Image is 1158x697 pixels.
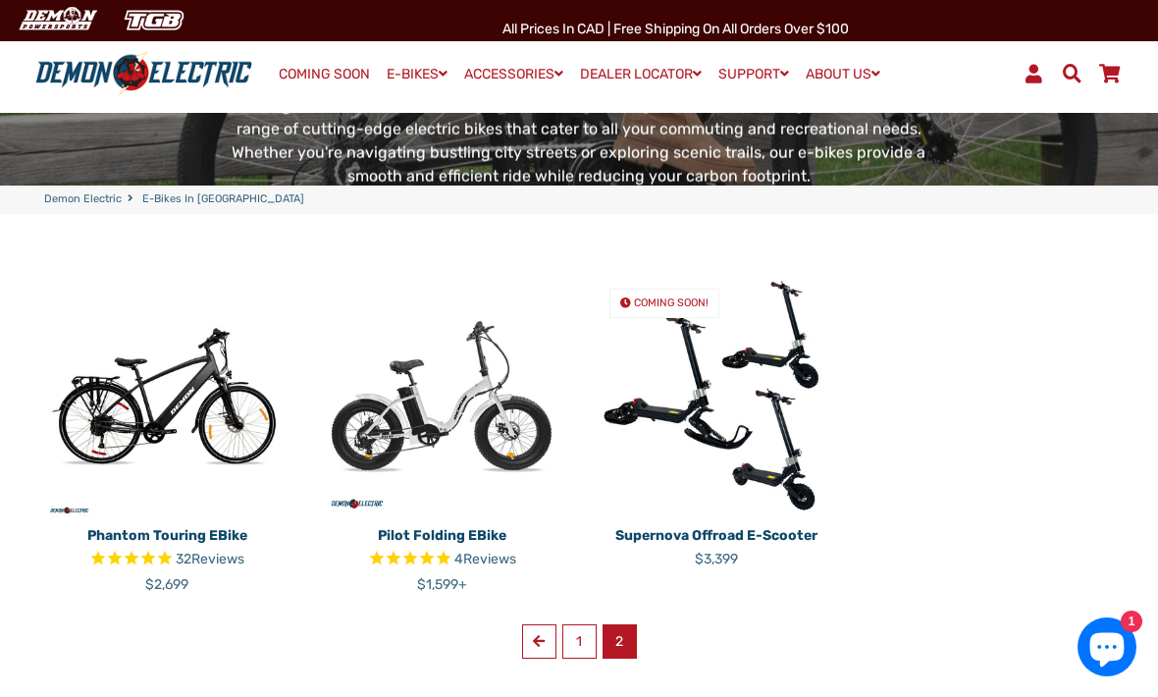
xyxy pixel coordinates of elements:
[695,551,738,567] span: $3,399
[319,273,564,518] img: Pilot Folding eBike - Demon Electric
[380,60,454,88] a: E-BIKES
[319,525,564,546] p: Pilot Folding eBike
[319,518,564,595] a: Pilot Folding eBike Rated 5.0 out of 5 stars 4 reviews $1,599+
[44,525,289,546] p: Phantom Touring eBike
[44,191,122,208] a: Demon Electric
[319,549,564,571] span: Rated 5.0 out of 5 stars 4 reviews
[44,518,289,595] a: Phantom Touring eBike Rated 4.8 out of 5 stars 32 reviews $2,699
[44,549,289,571] span: Rated 4.8 out of 5 stars 32 reviews
[191,551,244,567] span: Reviews
[114,4,194,36] img: TGB Canada
[562,624,597,659] a: 1
[502,21,849,37] span: All Prices in CAD | Free shipping on all orders over $100
[1072,617,1142,681] inbox-online-store-chat: Shopify online store chat
[594,525,839,546] p: Supernova Offroad E-Scooter
[594,273,839,518] a: Supernova Offroad E-Scooter COMING SOON!
[454,551,516,567] span: 4 reviews
[29,51,258,95] img: Demon Electric logo
[711,60,796,88] a: SUPPORT
[417,576,467,593] span: $1,599+
[232,73,925,186] span: Discover the exhilaration of eco-friendly transportation with Demon Electric E-Bikes, the leading...
[44,273,289,518] img: Phantom Touring eBike - Demon Electric
[272,61,377,88] a: COMING SOON
[457,60,570,88] a: ACCESSORIES
[176,551,244,567] span: 32 reviews
[573,60,709,88] a: DEALER LOCATOR
[634,296,709,309] span: COMING SOON!
[142,191,304,208] span: E-Bikes in [GEOGRAPHIC_DATA]
[594,518,839,569] a: Supernova Offroad E-Scooter $3,399
[10,4,104,36] img: Demon Electric
[145,576,188,593] span: $2,699
[603,624,637,659] span: 2
[594,273,839,518] img: Supernova Offroad E-Scooter
[463,551,516,567] span: Reviews
[799,60,887,88] a: ABOUT US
